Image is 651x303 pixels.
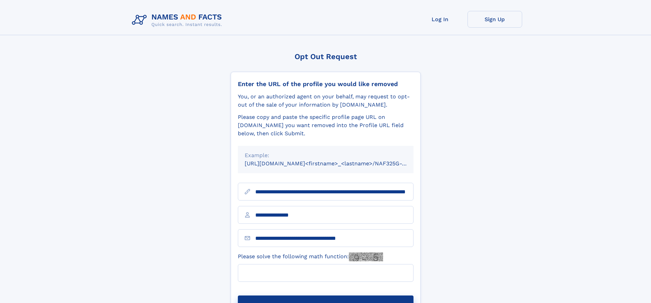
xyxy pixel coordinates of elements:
[245,151,407,160] div: Example:
[231,52,421,61] div: Opt Out Request
[238,80,413,88] div: Enter the URL of the profile you would like removed
[245,160,426,167] small: [URL][DOMAIN_NAME]<firstname>_<lastname>/NAF325G-xxxxxxxx
[467,11,522,28] a: Sign Up
[129,11,228,29] img: Logo Names and Facts
[238,113,413,138] div: Please copy and paste the specific profile page URL on [DOMAIN_NAME] you want removed into the Pr...
[238,252,383,261] label: Please solve the following math function:
[238,93,413,109] div: You, or an authorized agent on your behalf, may request to opt-out of the sale of your informatio...
[413,11,467,28] a: Log In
